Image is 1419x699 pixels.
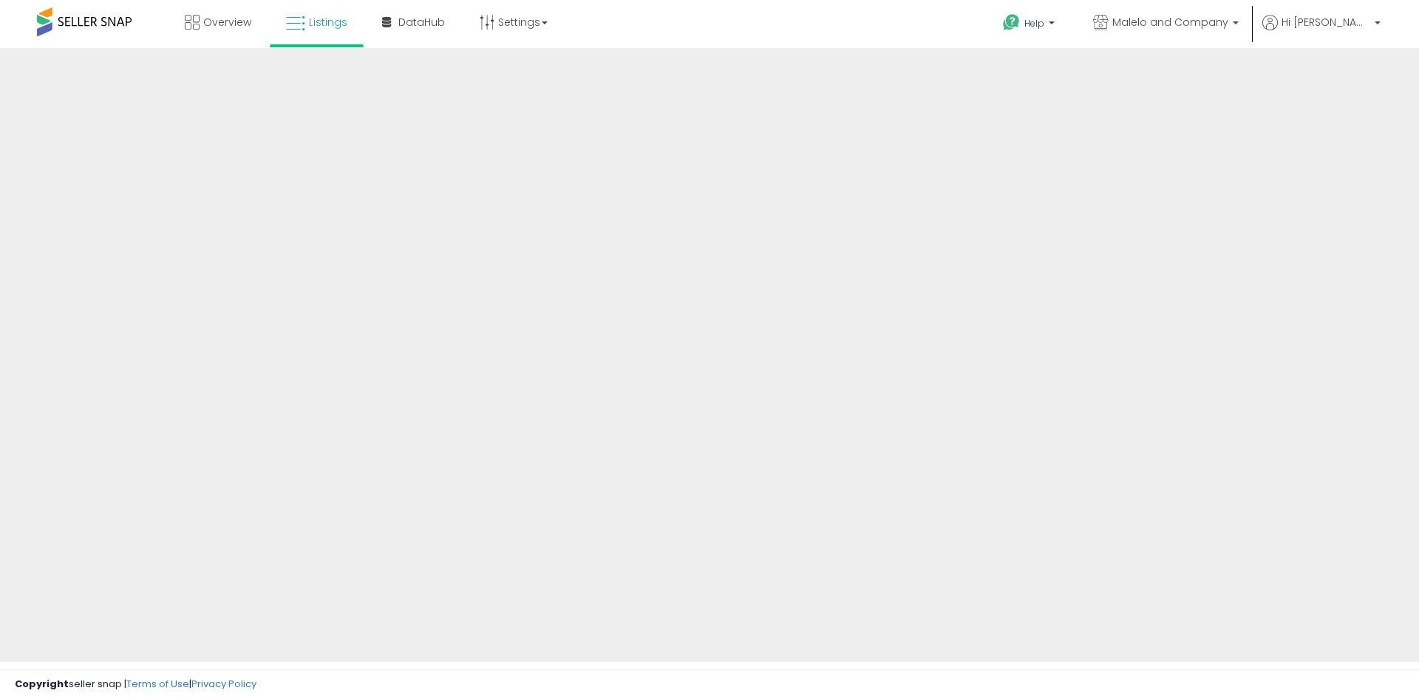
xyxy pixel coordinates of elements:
span: DataHub [398,15,445,30]
a: Help [991,2,1069,48]
span: Hi [PERSON_NAME] [1282,15,1370,30]
i: Get Help [1002,13,1021,32]
span: Listings [309,15,347,30]
span: Malelo and Company [1112,15,1228,30]
span: Overview [203,15,251,30]
span: Help [1024,17,1044,30]
a: Hi [PERSON_NAME] [1262,15,1381,48]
